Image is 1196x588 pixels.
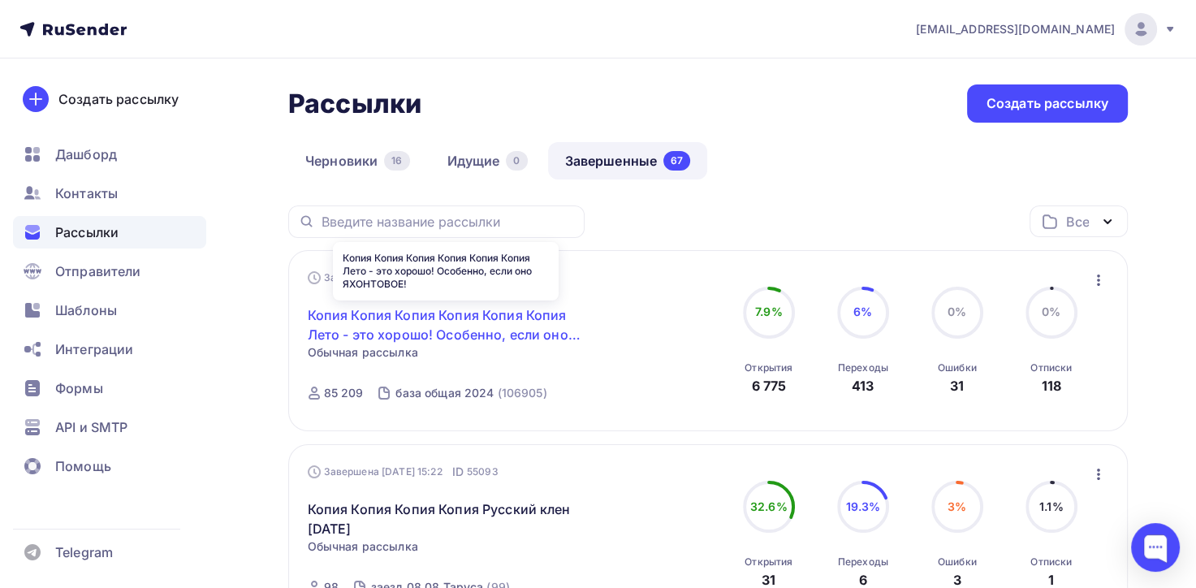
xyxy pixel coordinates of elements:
span: 19.3% [845,499,880,513]
a: Контакты [13,177,206,210]
span: Шаблоны [55,300,117,320]
span: 0% [1042,305,1060,318]
div: (106905) [497,385,546,401]
h2: Рассылки [288,88,421,120]
span: 0% [948,305,966,318]
div: Переходы [838,556,888,569]
span: 6% [853,305,872,318]
a: Шаблоны [13,294,206,326]
a: Завершенные67 [548,142,708,179]
div: Отписки [1030,556,1072,569]
div: Копия Копия Копия Копия Копия Копия Лето - это хорошо! Особенно, если оно ЯХОНТОВОЕ! [333,242,559,300]
input: Введите название рассылки [322,213,575,231]
div: 6 775 [751,376,786,396]
div: Завершена [DATE] 16:04 [308,270,500,286]
span: ID [452,464,464,480]
span: Помощь [55,456,111,476]
a: Отправители [13,255,206,288]
div: 16 [384,151,409,171]
span: Интеграции [55,339,133,359]
div: Отписки [1030,361,1072,374]
span: 55093 [467,464,499,480]
button: Все [1030,205,1128,237]
a: Копия Копия Копия Копия Копия Копия Лето - это хорошо! Особенно, если оно ЯХОНТОВОЕ! [308,305,586,344]
span: Обычная рассылка [308,344,418,361]
span: [EMAIL_ADDRESS][DOMAIN_NAME] [916,21,1115,37]
div: Ошибки [938,556,977,569]
div: Все [1066,212,1089,231]
div: 31 [950,376,964,396]
a: Копия Копия Копия Копия Русский клен [DATE] [308,499,586,538]
div: 67 [663,151,690,171]
div: база общая 2024 [395,385,494,401]
div: Создать рассылку [58,89,179,109]
span: 3% [948,499,966,513]
span: Рассылки [55,223,119,242]
a: [EMAIL_ADDRESS][DOMAIN_NAME] [916,13,1177,45]
a: Рассылки [13,216,206,249]
span: Обычная рассылка [308,538,418,555]
div: Открытия [745,361,792,374]
div: 85 209 [324,385,364,401]
span: 32.6% [750,499,788,513]
div: Создать рассылку [987,94,1108,113]
span: Формы [55,378,103,398]
div: Ошибки [938,361,977,374]
div: Завершена [DATE] 15:22 [308,464,499,480]
span: Дашборд [55,145,117,164]
span: Telegram [55,543,113,562]
div: Открытия [745,556,792,569]
span: API и SMTP [55,417,127,437]
a: Формы [13,372,206,404]
span: 1.1% [1039,499,1064,513]
div: Переходы [838,361,888,374]
span: Отправители [55,262,141,281]
div: 413 [852,376,874,396]
a: Черновики16 [288,142,427,179]
div: 0 [506,151,527,171]
a: Идущие0 [430,142,545,179]
a: Дашборд [13,138,206,171]
div: 118 [1042,376,1061,396]
span: 7.9% [755,305,783,318]
span: Контакты [55,184,118,203]
a: база общая 2024 (106905) [394,380,548,406]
